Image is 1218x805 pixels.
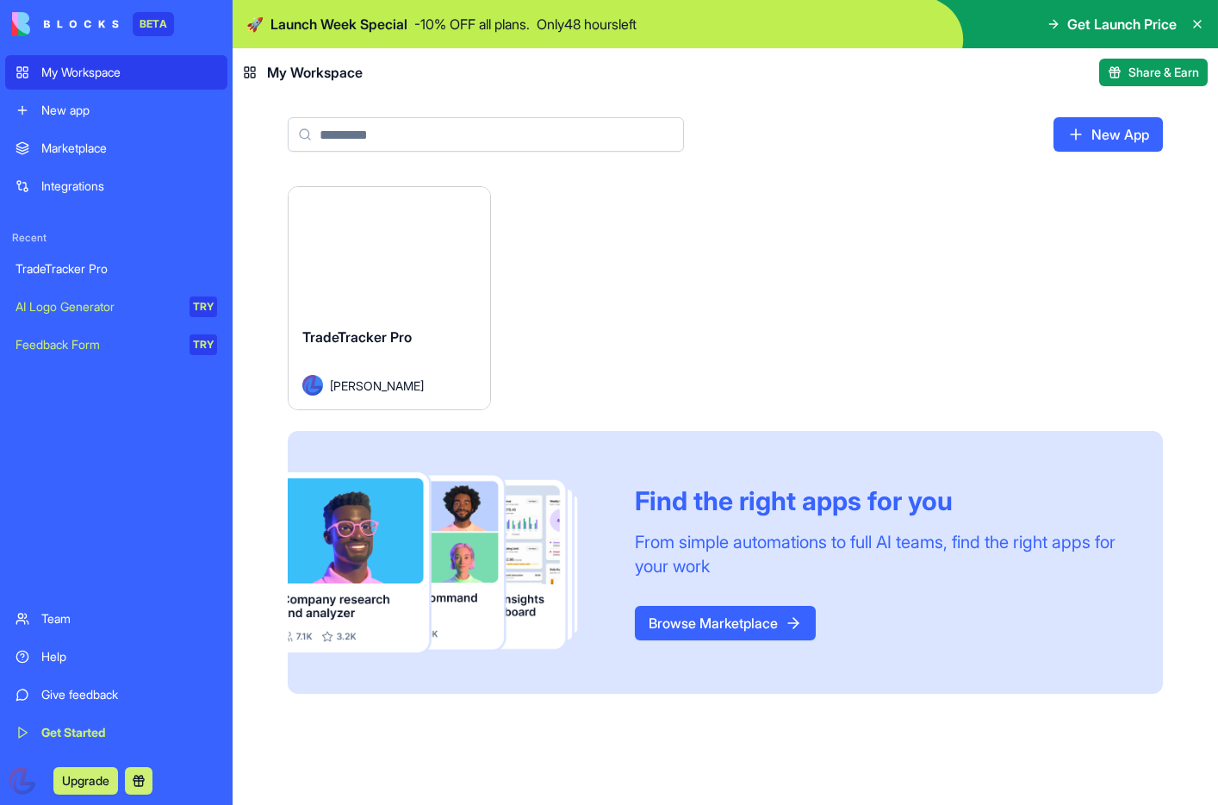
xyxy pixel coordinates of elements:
[635,606,816,640] a: Browse Marketplace
[84,22,160,39] p: Active 3h ago
[41,178,217,195] div: Integrations
[267,62,363,83] span: My Workspace
[41,610,217,627] div: Team
[41,140,217,157] div: Marketplace
[82,565,96,578] button: Upload attachment
[5,131,227,165] a: Marketplace
[14,99,283,179] div: Hey Oded 👋Welcome to Blocks 🙌 I'm here if you have any questions!Shelly • 13m ago
[41,102,217,119] div: New app
[5,55,227,90] a: My Workspace
[635,485,1122,516] div: Find the right apps for you
[5,93,227,128] a: New app
[635,530,1122,578] div: From simple automations to full AI teams, find the right apps for your work
[5,252,227,286] a: TradeTracker Pro
[12,12,119,36] img: logo
[190,296,217,317] div: TRY
[5,290,227,324] a: AI Logo GeneratorTRY
[27,565,40,578] button: Emoji picker
[16,260,217,278] div: TradeTracker Pro
[9,767,36,795] img: ACg8ocK2Y0rSZ21XFsfPDMQ87XYrbGw_2VT0LKIa0lGECFkk_P2YpVJo=s96-c
[28,183,118,193] div: Shelly • 13m ago
[295,558,323,585] button: Send a message…
[190,334,217,355] div: TRY
[302,328,412,346] span: TradeTracker Pro
[302,375,323,396] img: Avatar
[5,715,227,750] a: Get Started
[1067,14,1177,34] span: Get Launch Price
[246,14,264,34] span: 🚀
[5,231,227,245] span: Recent
[14,99,331,217] div: Shelly says…
[41,64,217,81] div: My Workspace
[41,648,217,665] div: Help
[28,135,269,169] div: Welcome to Blocks 🙌 I'm here if you have any questions!
[302,7,333,38] div: Close
[16,298,177,315] div: AI Logo Generator
[5,169,227,203] a: Integrations
[270,14,407,34] span: Launch Week Special
[16,336,177,353] div: Feedback Form
[1099,59,1208,86] button: Share & Earn
[12,12,174,36] a: BETA
[270,7,302,40] button: Home
[288,472,607,652] img: Frame_181_egmpey.png
[330,377,424,395] span: [PERSON_NAME]
[5,328,227,362] a: Feedback FormTRY
[84,9,125,22] h1: Shelly
[53,771,118,789] a: Upgrade
[41,724,217,741] div: Get Started
[28,109,269,127] div: Hey Oded 👋
[414,14,530,34] p: - 10 % OFF all plans.
[53,767,118,795] button: Upgrade
[1128,64,1199,81] span: Share & Earn
[537,14,637,34] p: Only 48 hours left
[109,565,123,578] button: Start recording
[288,186,491,410] a: TradeTracker ProAvatar[PERSON_NAME]
[11,7,44,40] button: go back
[54,565,68,578] button: Gif picker
[5,602,227,636] a: Team
[41,686,217,703] div: Give feedback
[5,677,227,712] a: Give feedback
[5,640,227,674] a: Help
[1053,117,1163,152] a: New App
[133,12,174,36] div: BETA
[15,528,330,558] textarea: Message…
[49,9,77,37] img: Profile image for Shelly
